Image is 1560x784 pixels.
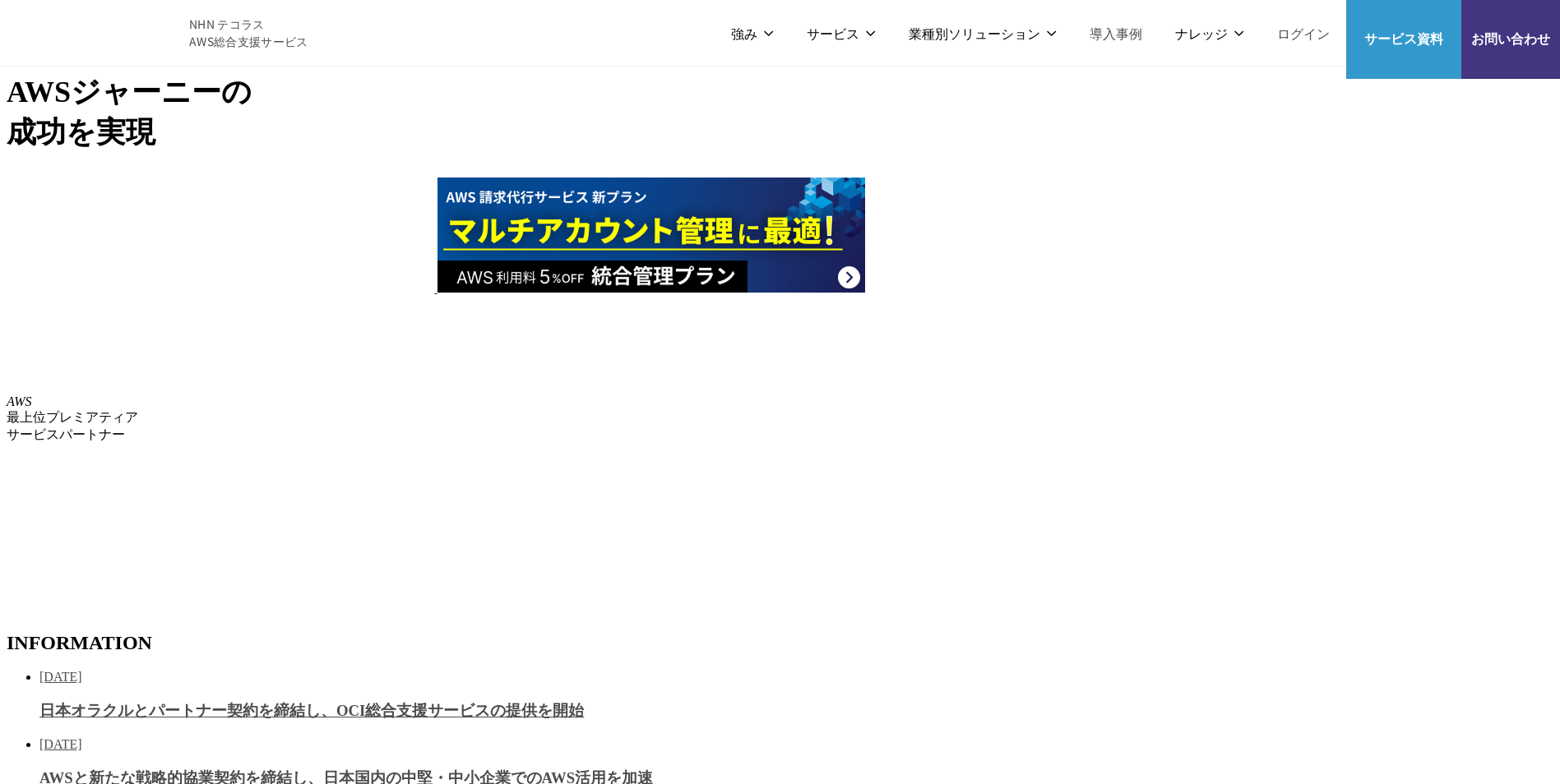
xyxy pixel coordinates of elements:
[7,460,224,611] img: 契約件数
[39,670,82,684] span: [DATE]
[189,16,308,50] span: NHN テコラス AWS総合支援サービス
[437,178,865,293] img: AWS請求代行サービス 統合管理プラン
[7,394,1553,444] p: 最上位プレミアティア サービスパートナー
[7,72,1553,153] h1: AWS ジャーニーの 成功を実現
[7,281,437,295] a: AWSとの戦略的協業契約 締結
[39,737,82,751] span: [DATE]
[1461,28,1560,48] span: お問い合わせ
[1090,23,1142,44] a: 導入事例
[909,23,1057,44] p: 業種別ソリューション
[437,281,865,295] a: AWS請求代行サービス 統合管理プラン
[39,670,1553,722] a: [DATE] 日本オラクルとパートナー契約を締結し、OCI総合支援サービスの提供を開始
[731,23,774,44] p: 強み
[1346,28,1461,48] span: サービス資料
[39,700,1553,722] h3: 日本オラクルとパートナー契約を締結し、OCI総合支援サービスの提供を開始
[25,13,308,53] a: AWS総合支援サービス C-Chorus NHN テコラスAWS総合支援サービス
[7,178,434,293] img: AWSとの戦略的協業契約 締結
[1175,23,1244,44] p: ナレッジ
[25,13,164,53] img: AWS総合支援サービス C-Chorus
[1277,23,1330,44] a: ログイン
[807,23,876,44] p: サービス
[7,304,81,378] img: AWSプレミアティアサービスパートナー
[7,632,1553,654] h2: INFORMATION
[7,394,32,408] em: AWS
